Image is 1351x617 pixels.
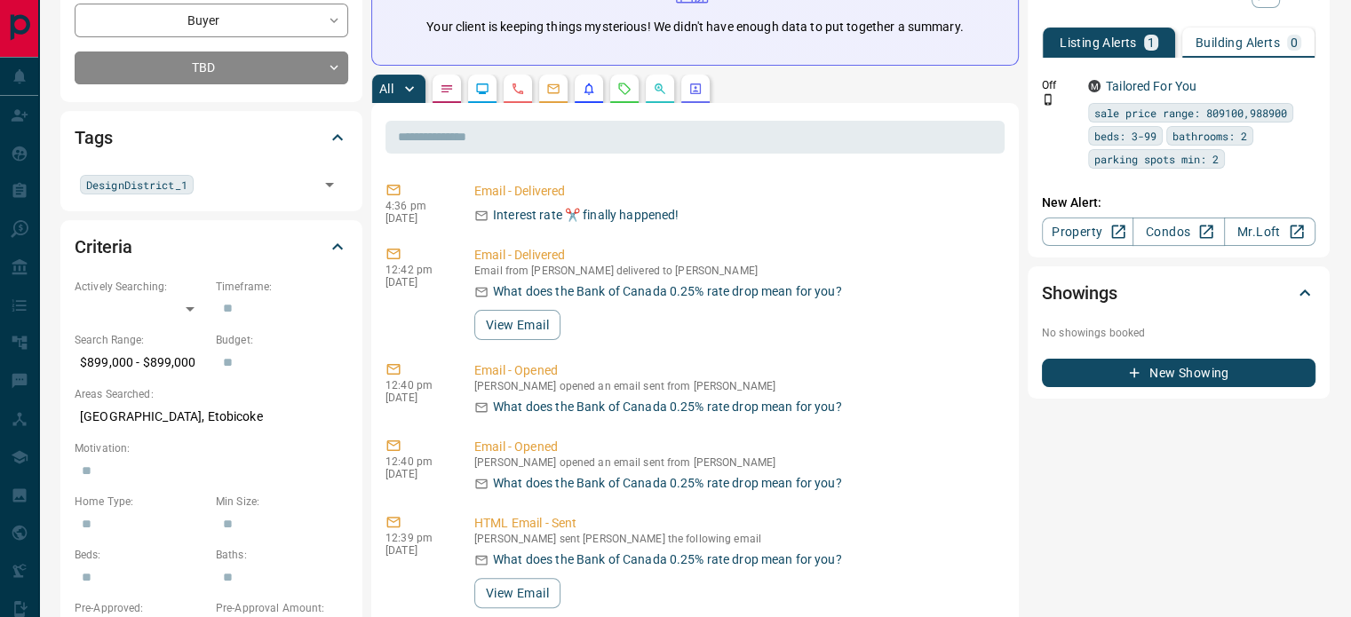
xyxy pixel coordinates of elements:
[385,468,448,480] p: [DATE]
[1132,218,1224,246] a: Condos
[474,361,997,380] p: Email - Opened
[475,82,489,96] svg: Lead Browsing Activity
[474,310,560,340] button: View Email
[511,82,525,96] svg: Calls
[216,494,348,510] p: Min Size:
[474,578,560,608] button: View Email
[493,206,679,225] p: Interest rate ✂️ finally happened!
[617,82,632,96] svg: Requests
[582,82,596,96] svg: Listing Alerts
[1042,272,1315,314] div: Showings
[474,456,997,469] p: [PERSON_NAME] opened an email sent from [PERSON_NAME]
[474,380,997,392] p: [PERSON_NAME] opened an email sent from [PERSON_NAME]
[75,386,348,402] p: Areas Searched:
[474,438,997,456] p: Email - Opened
[1060,36,1137,49] p: Listing Alerts
[474,265,997,277] p: Email from [PERSON_NAME] delivered to [PERSON_NAME]
[216,547,348,563] p: Baths:
[688,82,703,96] svg: Agent Actions
[1094,127,1156,145] span: beds: 3-99
[1042,359,1315,387] button: New Showing
[75,547,207,563] p: Beds:
[75,116,348,159] div: Tags
[1196,36,1280,49] p: Building Alerts
[474,182,997,201] p: Email - Delivered
[385,379,448,392] p: 12:40 pm
[317,172,342,197] button: Open
[75,402,348,431] p: [GEOGRAPHIC_DATA], Etobicoke
[75,233,132,261] h2: Criteria
[1224,218,1315,246] a: Mr.Loft
[75,123,112,152] h2: Tags
[75,440,348,456] p: Motivation:
[653,82,667,96] svg: Opportunities
[1106,79,1196,93] a: Tailored For You
[216,332,348,348] p: Budget:
[474,533,997,545] p: [PERSON_NAME] sent [PERSON_NAME] the following email
[75,4,348,36] div: Buyer
[75,225,348,268] div: Criteria
[493,282,842,301] p: What does the Bank of Canada 0.25% rate drop mean for you?
[474,514,997,533] p: HTML Email - Sent
[75,279,207,295] p: Actively Searching:
[1042,279,1117,307] h2: Showings
[1042,93,1054,106] svg: Push Notification Only
[1148,36,1155,49] p: 1
[86,176,187,194] span: DesignDistrict_1
[75,600,207,616] p: Pre-Approved:
[1042,218,1133,246] a: Property
[385,200,448,212] p: 4:36 pm
[379,83,393,95] p: All
[1088,80,1101,92] div: mrloft.ca
[546,82,560,96] svg: Emails
[385,544,448,557] p: [DATE]
[385,276,448,289] p: [DATE]
[493,550,842,569] p: What does the Bank of Canada 0.25% rate drop mean for you?
[493,398,842,416] p: What does the Bank of Canada 0.25% rate drop mean for you?
[426,18,963,36] p: Your client is keeping things mysterious! We didn't have enough data to put together a summary.
[1291,36,1298,49] p: 0
[474,246,997,265] p: Email - Delivered
[75,51,348,84] div: TBD
[75,494,207,510] p: Home Type:
[385,532,448,544] p: 12:39 pm
[1042,325,1315,341] p: No showings booked
[216,600,348,616] p: Pre-Approval Amount:
[385,264,448,276] p: 12:42 pm
[440,82,454,96] svg: Notes
[75,332,207,348] p: Search Range:
[1094,104,1287,122] span: sale price range: 809100,988900
[493,474,842,493] p: What does the Bank of Canada 0.25% rate drop mean for you?
[385,392,448,404] p: [DATE]
[385,455,448,468] p: 12:40 pm
[385,212,448,225] p: [DATE]
[1172,127,1247,145] span: bathrooms: 2
[1042,77,1077,93] p: Off
[75,348,207,377] p: $899,000 - $899,000
[1042,194,1315,212] p: New Alert:
[216,279,348,295] p: Timeframe:
[1094,150,1219,168] span: parking spots min: 2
